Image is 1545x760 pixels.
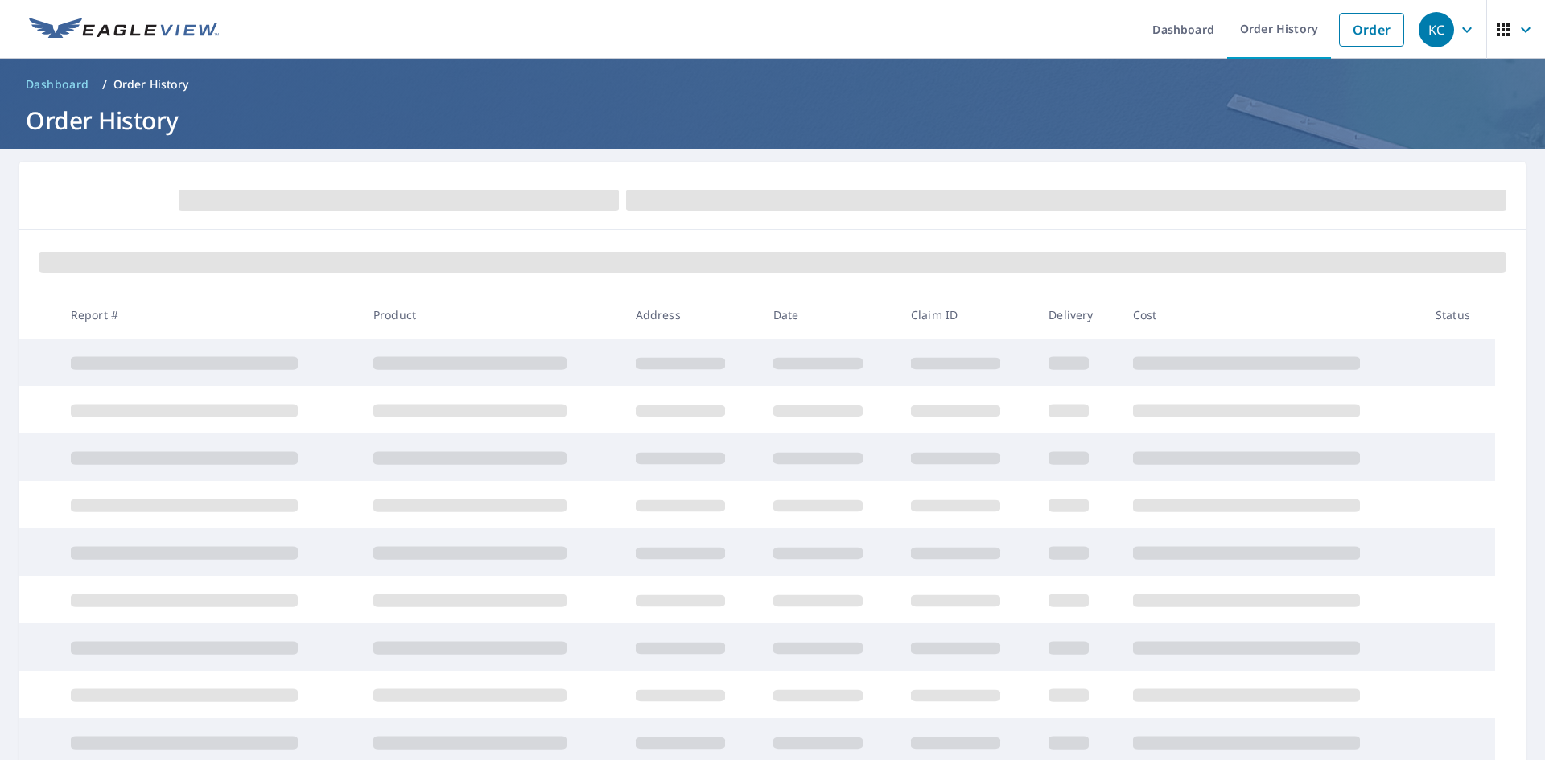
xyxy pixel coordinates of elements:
[29,18,219,42] img: EV Logo
[19,72,1526,97] nav: breadcrumb
[102,75,107,94] li: /
[113,76,189,92] p: Order History
[1036,291,1119,339] th: Delivery
[19,72,96,97] a: Dashboard
[26,76,89,92] span: Dashboard
[360,291,623,339] th: Product
[760,291,898,339] th: Date
[1419,12,1454,47] div: KC
[1339,13,1404,47] a: Order
[1423,291,1495,339] th: Status
[623,291,760,339] th: Address
[898,291,1036,339] th: Claim ID
[1120,291,1423,339] th: Cost
[19,104,1526,137] h1: Order History
[58,291,360,339] th: Report #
